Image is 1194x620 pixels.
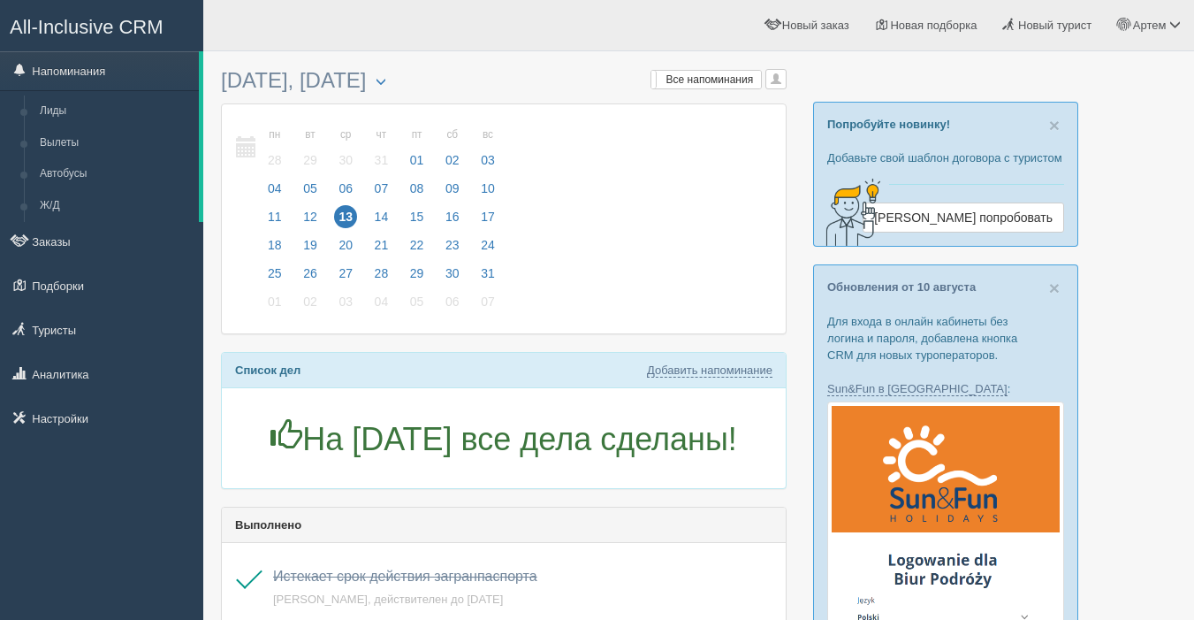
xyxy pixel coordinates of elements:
[814,177,885,248] img: creative-idea-2907357.png
[365,179,399,207] a: 07
[10,16,164,38] span: All-Inclusive CRM
[32,127,199,159] a: Вылеты
[890,19,977,32] span: Новая подборка
[406,149,429,172] span: 01
[1049,116,1060,134] button: Close
[299,205,322,228] span: 12
[471,207,500,235] a: 17
[441,205,464,228] span: 16
[263,262,286,285] span: 25
[406,262,429,285] span: 29
[827,149,1064,166] p: Добавьте свой шаблон договора с туристом
[32,190,199,222] a: Ж/Д
[441,262,464,285] span: 30
[370,149,393,172] span: 31
[258,179,292,207] a: 04
[436,264,469,292] a: 30
[334,262,357,285] span: 27
[471,264,500,292] a: 31
[293,179,327,207] a: 05
[32,158,199,190] a: Автобусы
[827,116,1064,133] p: Попробуйте новинку!
[235,419,772,457] h1: На [DATE] все дела сделаны!
[400,264,434,292] a: 29
[1049,115,1060,135] span: ×
[406,233,429,256] span: 22
[647,364,772,378] a: Добавить напоминание
[258,292,292,320] a: 01
[476,290,499,313] span: 07
[334,149,357,172] span: 30
[441,149,464,172] span: 02
[406,290,429,313] span: 05
[1049,278,1060,298] span: ×
[400,179,434,207] a: 08
[406,127,429,142] small: пт
[476,233,499,256] span: 24
[365,264,399,292] a: 28
[299,262,322,285] span: 26
[329,235,362,264] a: 20
[263,149,286,172] span: 28
[827,313,1064,364] p: Для входа в онлайн кабинеты без логина и пароля, добавлена кнопка CRM для новых туроператоров.
[334,290,357,313] span: 03
[441,177,464,200] span: 09
[221,69,787,95] h3: [DATE], [DATE]
[365,207,399,235] a: 14
[235,364,300,377] b: Список дел
[273,569,537,584] a: Истекает срок действия загранпаспорта
[299,149,322,172] span: 29
[406,205,429,228] span: 15
[329,118,362,179] a: ср 30
[334,233,357,256] span: 20
[263,290,286,313] span: 01
[406,177,429,200] span: 08
[370,127,393,142] small: чт
[436,179,469,207] a: 09
[476,127,499,142] small: вс
[334,177,357,200] span: 06
[365,118,399,179] a: чт 31
[1018,19,1091,32] span: Новый турист
[293,292,327,320] a: 02
[293,118,327,179] a: вт 29
[476,177,499,200] span: 10
[827,380,1064,397] p: :
[370,177,393,200] span: 07
[370,262,393,285] span: 28
[334,205,357,228] span: 13
[329,292,362,320] a: 03
[32,96,199,127] a: Лиды
[400,207,434,235] a: 15
[1,1,202,50] a: All-Inclusive CRM
[293,264,327,292] a: 26
[476,205,499,228] span: 17
[436,207,469,235] a: 16
[1133,19,1167,32] span: Артем
[293,207,327,235] a: 12
[299,177,322,200] span: 05
[827,280,976,294] a: Обновления от 10 августа
[329,179,362,207] a: 06
[258,207,292,235] a: 11
[263,205,286,228] span: 11
[334,127,357,142] small: ср
[436,292,469,320] a: 06
[258,118,292,179] a: пн 28
[476,262,499,285] span: 31
[441,127,464,142] small: сб
[827,382,1008,396] a: Sun&Fun в [GEOGRAPHIC_DATA]
[258,235,292,264] a: 18
[299,127,322,142] small: вт
[782,19,849,32] span: Новый заказ
[235,518,301,532] b: Выполнено
[258,264,292,292] a: 25
[293,235,327,264] a: 19
[1049,279,1060,297] button: Close
[263,177,286,200] span: 04
[263,233,286,256] span: 18
[666,73,754,86] span: Все напоминания
[273,593,503,606] a: [PERSON_NAME], действителен до [DATE]
[329,207,362,235] a: 13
